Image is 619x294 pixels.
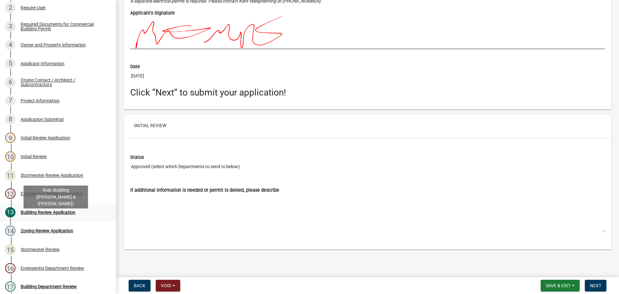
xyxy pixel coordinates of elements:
div: 12 [5,188,15,199]
div: Application Submittal [21,117,64,122]
div: 9 [5,133,15,143]
div: 13 [5,207,15,218]
div: 14 [5,226,15,236]
h3: Click “Next” to submit your application! [130,87,605,98]
div: 4 [5,40,15,50]
div: Engineering Department Review [21,266,84,270]
div: 7 [5,96,15,106]
div: Onsite Contact / Architect / Subcontractors [21,78,106,87]
div: Role: Building ([PERSON_NAME] & [PERSON_NAME]) [24,186,88,208]
div: Required Documents for Commercial Building Permit [21,22,106,31]
div: Stormwater Review Application [21,173,83,177]
button: Next [585,280,606,291]
label: If additional information is needed or permit is denied, please describe [130,188,279,193]
img: hWOOUAAAAAZJREFUAwBZbVUx1nraHgAAAABJRU5ErkJggg== [130,16,339,49]
button: Void [156,280,180,291]
div: 11 [5,170,15,180]
span: Next [590,283,601,288]
label: Applicant's Signature [130,11,175,15]
span: Back [134,283,145,288]
div: 17 [5,281,15,292]
div: Engineering Review Application [21,191,83,196]
div: 2 [5,3,15,13]
div: 15 [5,244,15,255]
div: Applicant Information [21,61,64,66]
div: 10 [5,151,15,162]
div: Owner and Property Information [21,43,86,47]
div: Zoning Review Application [21,228,73,233]
button: Initial Review [129,120,172,131]
div: 5 [5,58,15,69]
div: Initial Review Application [21,136,70,140]
div: Initial Review [21,154,47,159]
div: 6 [5,77,15,87]
button: Save & Exit [541,280,580,291]
span: Save & Exit [546,283,571,288]
div: 8 [5,114,15,125]
div: 16 [5,263,15,273]
button: Back [129,280,151,291]
div: Require User [21,5,46,10]
div: Building Review Application [21,210,75,215]
span: Void [161,283,171,288]
div: Stormwater Review [21,247,60,252]
div: 3 [5,21,15,32]
div: Building Department Review [21,284,77,289]
div: Project Information [21,98,60,103]
label: Date [130,65,140,69]
label: Status [130,155,144,160]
